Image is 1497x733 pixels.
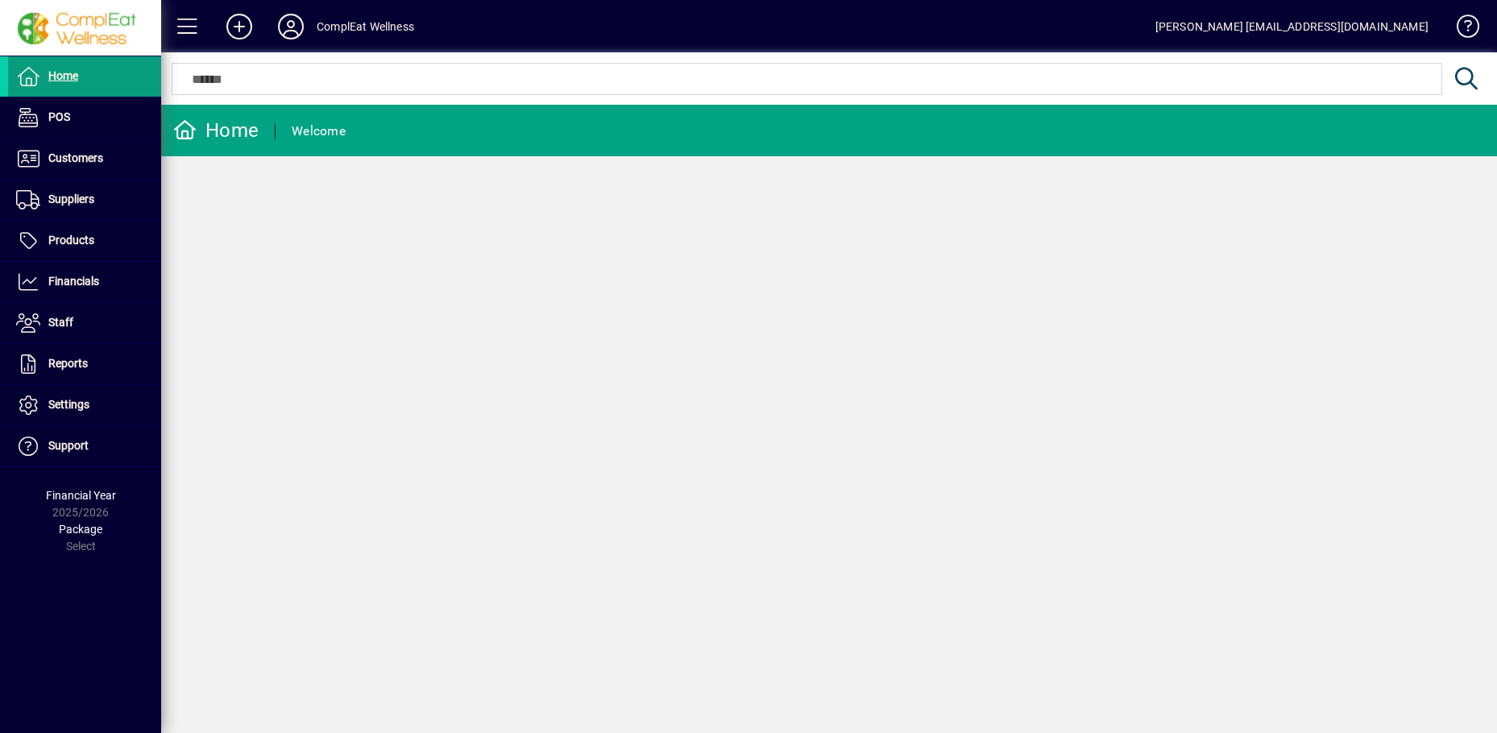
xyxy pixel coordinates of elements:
span: Customers [48,151,103,164]
div: Home [173,118,259,143]
span: Products [48,234,94,246]
button: Add [214,12,265,41]
div: ComplEat Wellness [317,14,414,39]
a: Knowledge Base [1445,3,1477,56]
a: Support [8,426,161,466]
span: POS [48,110,70,123]
a: Financials [8,262,161,302]
span: Home [48,69,78,82]
span: Suppliers [48,193,94,205]
span: Settings [48,398,89,411]
a: Products [8,221,161,261]
span: Financial Year [46,489,116,502]
a: Settings [8,385,161,425]
span: Financials [48,275,99,288]
a: Staff [8,303,161,343]
span: Package [59,523,102,536]
span: Staff [48,316,73,329]
a: POS [8,97,161,138]
div: [PERSON_NAME] [EMAIL_ADDRESS][DOMAIN_NAME] [1155,14,1429,39]
span: Reports [48,357,88,370]
div: Welcome [292,118,346,144]
a: Suppliers [8,180,161,220]
a: Customers [8,139,161,179]
a: Reports [8,344,161,384]
button: Profile [265,12,317,41]
span: Support [48,439,89,452]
